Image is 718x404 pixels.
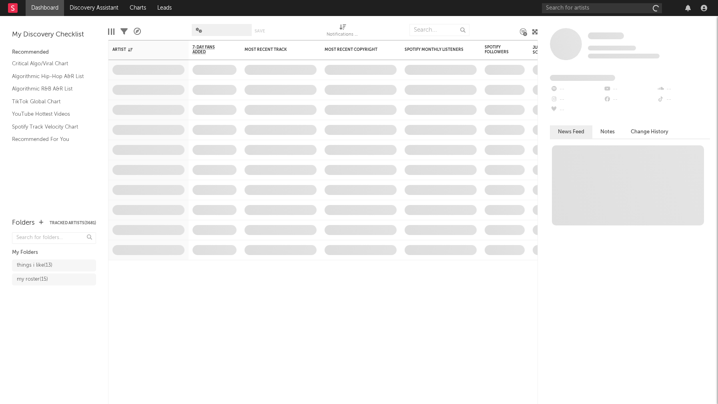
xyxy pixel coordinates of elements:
div: Folders [12,218,35,228]
input: Search for folders... [12,232,96,244]
button: Tracked Artists(3681) [50,221,96,225]
button: Save [255,29,265,33]
div: Notifications (Artist) [327,20,359,43]
a: TikTok Global Chart [12,97,88,106]
a: Algorithmic R&B A&R List [12,84,88,93]
input: Search... [409,24,469,36]
div: my roster ( 15 ) [17,275,48,284]
div: -- [550,105,603,115]
div: My Discovery Checklist [12,30,96,40]
span: Tracking Since: [DATE] [588,46,636,50]
div: -- [603,94,656,105]
div: -- [657,94,710,105]
span: Some Artist [588,32,624,39]
a: Some Artist [588,32,624,40]
a: YouTube Hottest Videos [12,110,88,119]
div: things i like ( 13 ) [17,261,52,270]
a: Recommended For You [12,135,88,144]
div: -- [657,84,710,94]
div: A&R Pipeline [134,20,141,43]
span: 7-Day Fans Added [193,45,225,54]
div: -- [550,94,603,105]
a: Algorithmic Hip-Hop A&R List [12,72,88,81]
a: things i like(13) [12,259,96,271]
div: Spotify Monthly Listeners [405,47,465,52]
span: 0 fans last week [588,54,660,58]
span: Fans Added by Platform [550,75,615,81]
div: Spotify Followers [485,45,513,54]
div: -- [603,84,656,94]
div: My Folders [12,248,96,257]
div: Edit Columns [108,20,114,43]
input: Search for artists [542,3,662,13]
div: Filters [120,20,128,43]
div: -- [550,84,603,94]
button: Change History [623,125,676,139]
div: Recommended [12,48,96,57]
div: Jump Score [533,45,553,55]
button: Notes [592,125,623,139]
div: Most Recent Copyright [325,47,385,52]
div: Most Recent Track [245,47,305,52]
div: Notifications (Artist) [327,30,359,40]
a: Critical Algo/Viral Chart [12,59,88,68]
a: my roster(15) [12,273,96,285]
button: News Feed [550,125,592,139]
a: Spotify Track Velocity Chart [12,123,88,131]
div: Artist [112,47,172,52]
